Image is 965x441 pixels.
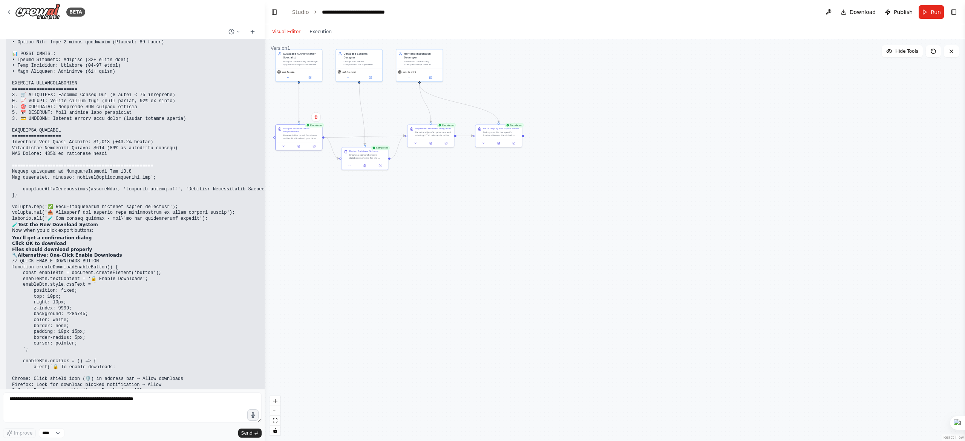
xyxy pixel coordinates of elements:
div: Database Schema DesignerDesign and create comprehensive Supabase database schema for the beverage... [335,49,383,82]
button: Hide left sidebar [269,7,280,17]
div: Debug and fix the specific frontend issues identified in testing: 1. AI insights are being genera... [483,131,519,137]
button: Download [838,5,879,19]
button: Improve [3,428,36,438]
div: Completed [371,145,390,150]
div: Completed [305,123,324,127]
strong: Test the New Download System [18,222,98,227]
div: Design Database Schema [349,150,378,153]
span: gpt-4o-mini [342,70,355,73]
div: Completed [505,123,524,127]
p: Now when you click export buttons: [12,228,403,234]
div: CompletedImplement Frontend IntegrationFix critical JavaScript errors and missing HTML elements i... [407,124,454,147]
strong: Alternative: One-Click Enable Downloads [18,253,122,258]
span: gpt-4o-mini [403,70,416,73]
button: Execution [305,27,336,36]
button: Open in side panel [308,144,320,149]
div: Analyze Authentication Requirements [283,127,320,133]
button: fit view [270,416,280,426]
button: Open in side panel [360,75,381,80]
span: Send [241,430,253,436]
div: Fix critical JavaScript errors and missing HTML elements in the beverage app. The entire applicat... [415,131,452,137]
div: Frontend Integration DeveloperTransform the existing HTML/JavaScript code to integrate with real ... [396,49,443,82]
div: CompletedDesign Database SchemaCreate a comprehensive database schema for the beverage tracking a... [341,147,388,170]
div: Supabase Authentication Specialist [283,52,320,59]
h2: 🧪 [12,222,403,228]
g: Edge from beeaf0f3-5d26-4f0b-90cb-be890c5ec606 to 1a80ff44-8825-4889-8e61-aaf09bc64521 [456,134,473,138]
a: Studio [292,9,309,15]
button: toggle interactivity [270,426,280,435]
span: Download [850,8,876,16]
span: gpt-4o-mini [282,70,295,73]
button: Open in side panel [299,75,321,80]
div: Frontend Integration Developer [404,52,440,59]
button: Publish [882,5,916,19]
button: View output [423,141,439,145]
div: Research the latest Supabase authentication best practices and analyze the current beverage app c... [283,134,320,140]
button: Open in side panel [374,164,386,168]
div: Fix UI Display and Export Issues [483,127,519,130]
div: Implement Frontend Integration [415,127,451,130]
button: Delete node [311,112,321,122]
div: Database Schema Designer [343,52,380,59]
button: zoom in [270,396,280,406]
button: Hide Tools [882,45,923,57]
div: Completed [437,123,456,127]
div: Transform the existing HTML/JavaScript code to integrate with real Supabase data, replace hardcod... [404,60,440,66]
div: Create a comprehensive database schema for the beverage tracking application based on the current... [349,153,386,159]
g: Edge from fee11bdf-898b-40de-bab1-e6683a76615b to f55dffbe-c0e1-446f-9d26-ccaeb843ea5d [297,84,301,122]
div: React Flow controls [270,396,280,435]
button: Send [238,429,262,438]
button: Show right sidebar [948,7,959,17]
span: Publish [894,8,913,16]
button: Visual Editor [268,27,305,36]
g: Edge from 079c17eb-e922-49c3-8727-e06f71a82dfd to 1a80ff44-8825-4889-8e61-aaf09bc64521 [418,84,501,122]
button: Run [919,5,944,19]
span: Improve [14,430,32,436]
span: Hide Tools [895,48,918,54]
g: Edge from cbfb89a7-fffc-40a5-b662-1aa7c1dae29a to b818a832-4ac4-490f-b669-1f3bcf8d3789 [357,80,367,145]
div: Design and create comprehensive Supabase database schema for the beverage tracking application, i... [343,60,380,66]
button: Start a new chat [247,27,259,36]
button: Open in side panel [440,141,452,145]
a: React Flow attribution [944,435,964,439]
span: Run [931,8,941,16]
nav: breadcrumb [292,8,407,16]
strong: You'll get a confirmation dialog [12,235,92,240]
button: Click to speak your automation idea [247,409,259,421]
button: Open in side panel [420,75,441,80]
button: View output [291,144,307,149]
div: Version 1 [271,45,290,51]
button: View output [357,164,373,168]
img: Logo [15,3,60,20]
g: Edge from b818a832-4ac4-490f-b669-1f3bcf8d3789 to beeaf0f3-5d26-4f0b-90cb-be890c5ec606 [391,134,405,160]
div: Analyze the existing beverage app code and provide detailed implementation guidance for integrati... [283,60,320,66]
div: CompletedFix UI Display and Export IssuesDebug and fix the specific frontend issues identified in... [475,124,522,147]
button: View output [491,141,507,145]
div: CompletedAnalyze Authentication RequirementsResearch the latest Supabase authentication best prac... [275,124,322,150]
button: Open in side panel [507,141,520,145]
button: Switch to previous chat [225,27,244,36]
strong: Click OK to download [12,241,66,246]
div: Supabase Authentication SpecialistAnalyze the existing beverage app code and provide detailed imp... [275,49,322,82]
g: Edge from f55dffbe-c0e1-446f-9d26-ccaeb843ea5d to b818a832-4ac4-490f-b669-1f3bcf8d3789 [325,135,339,160]
div: BETA [66,8,85,17]
strong: Files should download properly [12,247,92,252]
g: Edge from 079c17eb-e922-49c3-8727-e06f71a82dfd to beeaf0f3-5d26-4f0b-90cb-be890c5ec606 [418,84,433,122]
g: Edge from f55dffbe-c0e1-446f-9d26-ccaeb843ea5d to beeaf0f3-5d26-4f0b-90cb-be890c5ec606 [325,134,405,139]
h2: 🔧 [12,253,403,259]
